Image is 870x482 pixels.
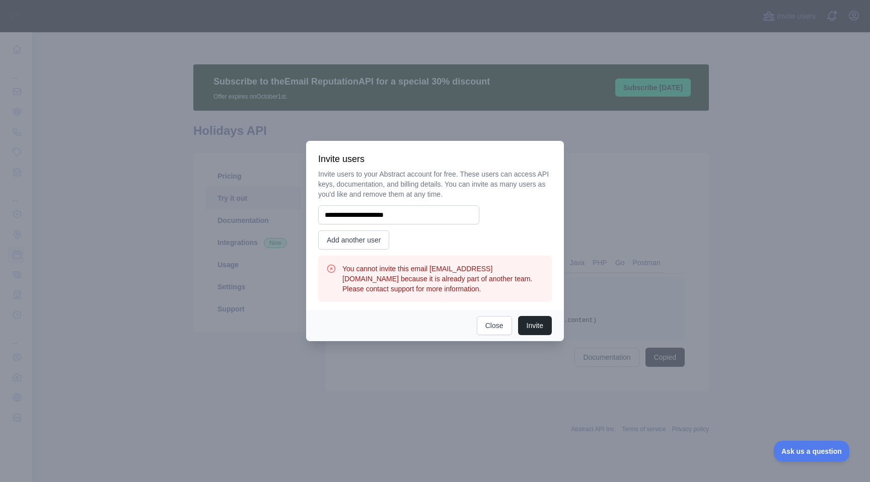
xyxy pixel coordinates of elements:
button: Close [477,316,512,335]
p: Invite users to your Abstract account for free. These users can access API keys, documentation, a... [318,169,552,199]
iframe: Toggle Customer Support [774,441,850,462]
button: Invite [518,316,552,335]
h3: Invite users [318,153,552,165]
h3: You cannot invite this email [EMAIL_ADDRESS][DOMAIN_NAME] because it is already part of another t... [342,264,544,294]
button: Add another user [318,230,389,250]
